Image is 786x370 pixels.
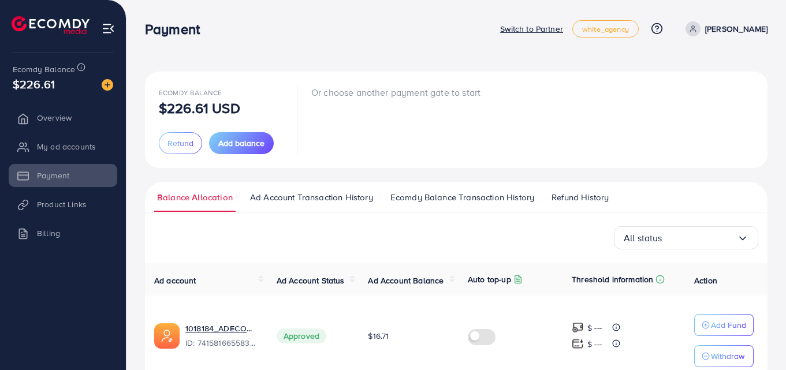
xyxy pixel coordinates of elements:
button: Add Fund [694,314,754,336]
p: $ --- [587,337,602,351]
span: Ad Account Balance [368,275,444,286]
p: Withdraw [711,349,744,363]
span: Ecomdy Balance [159,88,222,98]
img: ic-ads-acc.e4c84228.svg [154,323,180,349]
input: Search for option [662,229,737,247]
img: logo [12,16,90,34]
span: All status [624,229,662,247]
img: top-up amount [572,322,584,334]
div: Search for option [614,226,758,249]
p: $226.61 USD [159,101,240,115]
span: Refund [167,137,193,149]
p: Add Fund [711,318,746,332]
span: Ad account [154,275,196,286]
p: Auto top-up [468,272,511,286]
img: image [102,79,113,91]
span: white_agency [582,25,629,33]
span: Action [694,275,717,286]
span: ID: 7415816655839723537 [185,337,258,349]
a: 1018184_ADECOM_1726629369576 [185,323,258,334]
a: white_agency [572,20,639,38]
a: [PERSON_NAME] [681,21,768,36]
span: Balance Allocation [157,191,233,204]
span: Approved [277,328,326,343]
img: menu [102,22,115,35]
span: Ecomdy Balance Transaction History [390,191,534,204]
button: Add balance [209,132,274,154]
button: Withdraw [694,345,754,367]
p: [PERSON_NAME] [705,22,768,36]
span: Ad Account Status [277,275,345,286]
img: top-up amount [572,338,584,350]
span: Refund History [552,191,609,204]
span: Ad Account Transaction History [250,191,373,204]
p: Switch to Partner [500,22,563,36]
span: $16.71 [368,330,389,342]
p: $ --- [587,321,602,335]
p: Threshold information [572,272,653,286]
div: <span class='underline'>1018184_ADECOM_1726629369576</span></br>7415816655839723537 [185,323,258,349]
span: $226.61 [13,76,55,92]
button: Refund [159,132,202,154]
p: Or choose another payment gate to start [311,85,480,99]
span: Add balance [218,137,265,149]
span: Ecomdy Balance [13,63,75,75]
h3: Payment [145,21,209,38]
